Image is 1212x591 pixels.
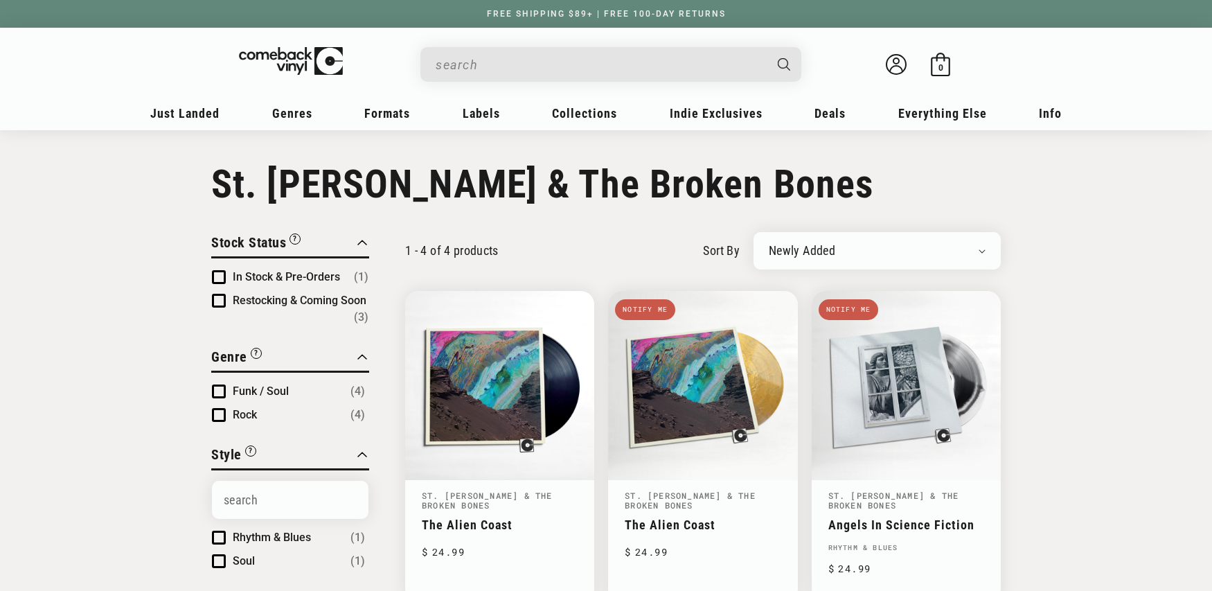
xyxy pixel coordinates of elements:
[233,531,311,544] span: Rhythm & Blues
[938,62,943,73] span: 0
[828,490,959,511] a: St. [PERSON_NAME] & The Broken Bones
[233,294,366,307] span: Restocking & Coming Soon
[350,383,365,400] span: Number of products: (4)
[211,232,301,256] button: Filter by Stock Status
[625,490,756,511] a: St. [PERSON_NAME] & The Broken Bones
[350,529,365,546] span: Number of products: (1)
[364,106,410,121] span: Formats
[350,553,365,570] span: Number of products: (1)
[233,270,340,283] span: In Stock & Pre-Orders
[625,518,781,532] a: The Alien Coast
[211,444,256,468] button: Filter by Style
[473,9,740,19] a: FREE SHIPPING $89+ | FREE 100-DAY RETURNS
[422,490,553,511] a: St. [PERSON_NAME] & The Broken Bones
[898,106,987,121] span: Everything Else
[211,446,242,463] span: Style
[211,161,1001,207] h1: St. [PERSON_NAME] & The Broken Bones
[354,309,368,326] span: Number of products: (3)
[211,234,286,251] span: Stock Status
[233,408,257,421] span: Rock
[350,407,365,423] span: Number of products: (4)
[552,106,617,121] span: Collections
[405,243,499,258] p: 1 - 4 of 4 products
[1039,106,1062,121] span: Info
[211,349,247,365] span: Genre
[828,518,984,532] a: Angels In Science Fiction
[420,47,801,82] div: Search
[422,518,578,532] a: The Alien Coast
[150,106,220,121] span: Just Landed
[212,481,368,519] input: Search Options
[670,106,763,121] span: Indie Exclusives
[814,106,846,121] span: Deals
[766,47,803,82] button: Search
[233,385,289,398] span: Funk / Soul
[703,241,740,260] label: sort by
[272,106,312,121] span: Genres
[436,51,764,79] input: search
[233,554,255,567] span: Soul
[211,346,262,371] button: Filter by Genre
[354,269,368,285] span: Number of products: (1)
[463,106,500,121] span: Labels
